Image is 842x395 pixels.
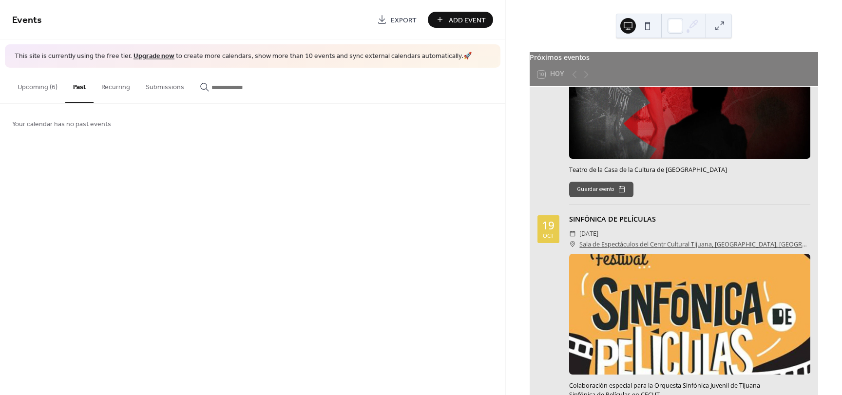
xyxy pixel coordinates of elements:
[569,228,576,239] div: ​
[569,214,810,225] div: SINFÓNICA DE PELÍCULAS
[65,68,94,103] button: Past
[579,228,598,239] span: [DATE]
[10,68,65,102] button: Upcoming (6)
[94,68,138,102] button: Recurring
[391,15,417,25] span: Export
[569,239,576,249] div: ​
[569,182,633,197] button: Guardar evento
[12,119,111,129] span: Your calendar has no past events
[370,12,424,28] a: Export
[134,50,174,63] a: Upgrade now
[543,233,554,238] div: oct
[530,52,818,63] div: Próximos eventos
[569,166,810,175] div: Teatro de la Casa de la Cultura de [GEOGRAPHIC_DATA]
[428,12,493,28] button: Add Event
[542,220,555,231] div: 19
[15,52,472,61] span: This site is currently using the free tier. to create more calendars, show more than 10 events an...
[12,11,42,30] span: Events
[138,68,192,102] button: Submissions
[579,239,810,249] a: Sala de Espectáculos del Centr Cultural Tijuana, [GEOGRAPHIC_DATA], [GEOGRAPHIC_DATA]
[449,15,486,25] span: Add Event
